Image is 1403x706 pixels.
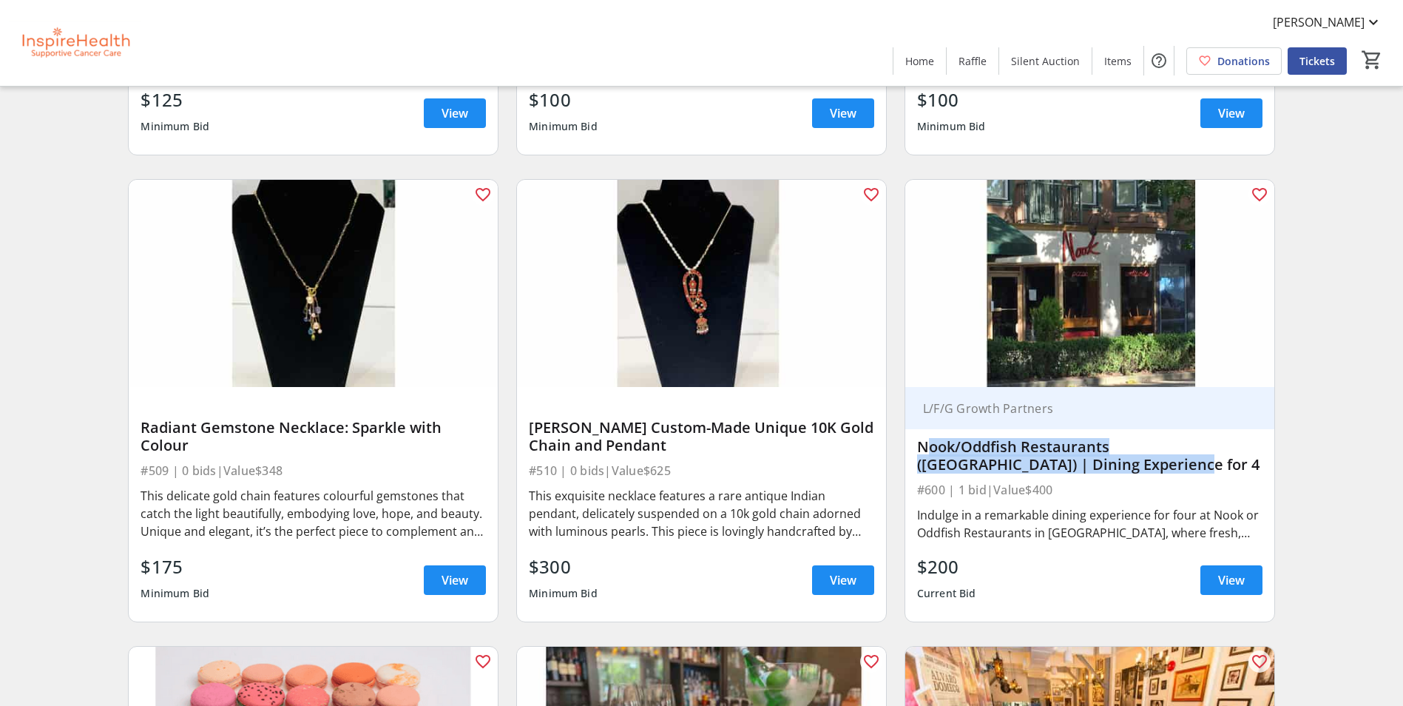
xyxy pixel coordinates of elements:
div: $200 [917,554,976,580]
div: [PERSON_NAME] Custom-Made Unique 10K Gold Chain and Pendant [529,419,874,454]
span: Items [1104,53,1132,69]
span: View [442,104,468,122]
span: Raffle [959,53,987,69]
div: #509 | 0 bids | Value $348 [141,460,486,481]
span: View [1218,571,1245,589]
a: Home [893,47,946,75]
a: Donations [1186,47,1282,75]
div: $100 [917,87,986,113]
mat-icon: favorite_outline [1251,186,1268,204]
mat-icon: favorite_outline [1251,653,1268,670]
span: Silent Auction [1011,53,1080,69]
span: View [1218,104,1245,122]
div: Current Bid [917,580,976,607]
div: L/F/G Growth Partners [917,401,1245,416]
div: Radiant Gemstone Necklace: Sparkle with Colour [141,419,486,454]
a: View [812,565,874,595]
span: Home [905,53,934,69]
mat-icon: favorite_outline [474,653,492,670]
span: Donations [1217,53,1270,69]
a: Raffle [947,47,998,75]
div: Nook/Oddfish Restaurants ([GEOGRAPHIC_DATA]) | Dining Experience for 4 [917,438,1262,474]
div: #510 | 0 bids | Value $625 [529,460,874,481]
a: Silent Auction [999,47,1092,75]
div: This exquisite necklace features a rare antique Indian pendant, delicately suspended on a 10k gol... [529,487,874,540]
span: View [830,104,856,122]
a: View [424,565,486,595]
div: $175 [141,554,209,580]
button: Help [1144,46,1174,75]
div: Minimum Bid [529,580,598,607]
div: Minimum Bid [529,113,598,140]
div: Minimum Bid [141,580,209,607]
div: $300 [529,554,598,580]
img: InspireHealth Supportive Cancer Care's Logo [9,6,141,80]
div: Minimum Bid [141,113,209,140]
button: Cart [1359,47,1385,73]
a: View [1200,565,1262,595]
mat-icon: favorite_outline [862,186,880,204]
button: [PERSON_NAME] [1261,10,1394,34]
div: This delicate gold chain features colourful gemstones that catch the light beautifully, embodying... [141,487,486,540]
div: $125 [141,87,209,113]
a: View [812,98,874,128]
div: #600 | 1 bid | Value $400 [917,480,1262,500]
div: Indulge in a remarkable dining experience for four at Nook or Oddfish Restaurants in [GEOGRAPHIC_... [917,506,1262,542]
a: Tickets [1288,47,1347,75]
mat-icon: favorite_outline [474,186,492,204]
a: View [424,98,486,128]
img: Nook/Oddfish Restaurants (Vancouver) | Dining Experience for 4 [905,180,1274,388]
div: $100 [529,87,598,113]
img: Liselott Montesano Custom-Made Unique 10K Gold Chain and Pendant [517,180,886,388]
img: Radiant Gemstone Necklace: Sparkle with Colour [129,180,498,388]
span: View [442,571,468,589]
span: Tickets [1299,53,1335,69]
span: View [830,571,856,589]
a: View [1200,98,1262,128]
a: Items [1092,47,1143,75]
mat-icon: favorite_outline [862,653,880,670]
span: [PERSON_NAME] [1273,13,1365,31]
div: Minimum Bid [917,113,986,140]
